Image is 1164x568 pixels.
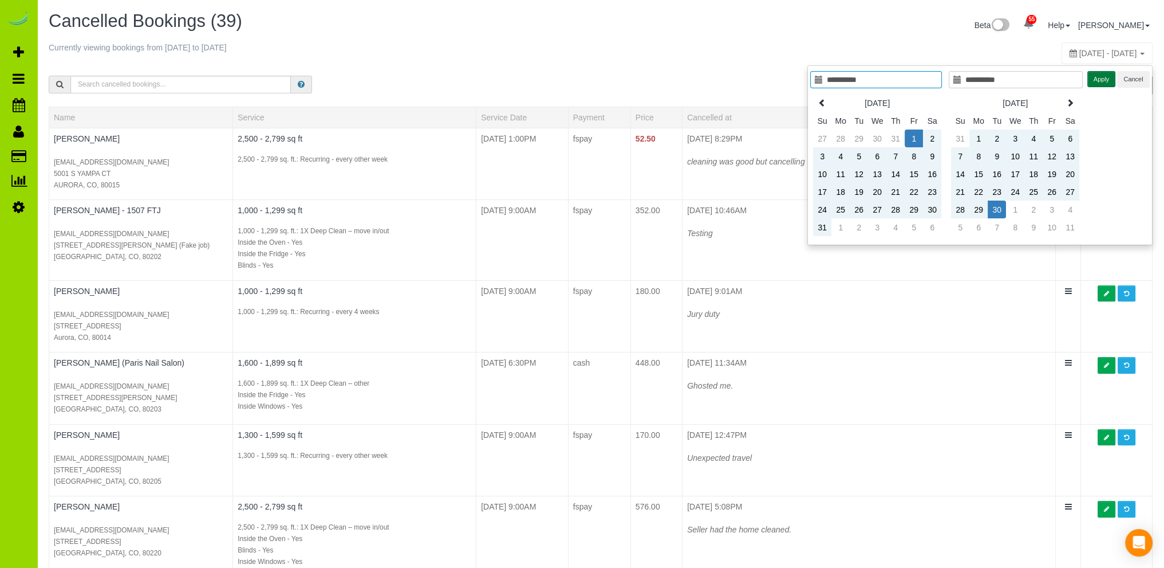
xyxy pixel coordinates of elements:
[951,218,969,236] td: 5
[1024,147,1043,165] td: 11
[1061,165,1079,183] td: 20
[813,147,831,165] td: 3
[1087,71,1116,88] button: Apply
[850,183,868,201] td: 19
[1043,147,1061,165] td: 12
[49,107,233,128] th: Name
[988,183,1006,201] td: 23
[813,201,831,218] td: 24
[54,382,177,413] small: [EMAIL_ADDRESS][DOMAIN_NAME] [STREET_ADDRESS][PERSON_NAME] [GEOGRAPHIC_DATA], CO, 80203
[7,11,30,28] img: Automaid Logo
[1027,15,1036,24] span: 55
[476,128,569,200] td: [DATE] 1:00PM
[969,130,988,147] td: 1
[1006,130,1024,147] td: 3
[923,130,941,147] td: 2
[1024,112,1043,130] th: Th
[630,280,682,352] td: 180.00
[886,112,905,130] th: Th
[630,128,682,200] td: 52.50
[70,76,291,93] input: Search cancelled bookings...
[905,218,923,236] td: 5
[630,352,682,425] td: 448.00
[568,280,630,352] td: fspay
[1043,165,1061,183] td: 19
[1061,183,1079,201] td: 27
[1006,165,1024,183] td: 17
[1006,147,1024,165] td: 10
[1062,42,1153,64] div: You can only view 1 year of bookings
[476,352,569,425] td: [DATE] 6:30PM
[813,218,831,236] td: 31
[868,183,886,201] td: 20
[1078,21,1150,30] a: [PERSON_NAME]
[630,424,682,496] td: 170.00
[969,165,988,183] td: 15
[988,201,1006,218] td: 30
[850,165,868,183] td: 12
[238,402,302,410] small: Inside Windows - Yes
[476,107,569,128] th: Service Date
[1043,218,1061,236] td: 10
[54,526,169,557] small: [EMAIL_ADDRESS][DOMAIN_NAME] [STREET_ADDRESS] [GEOGRAPHIC_DATA], CO, 80220
[831,130,850,147] td: 28
[1061,112,1079,130] th: Sa
[988,218,1006,236] td: 7
[886,165,905,183] td: 14
[905,165,923,183] td: 15
[951,165,969,183] td: 14
[238,523,389,531] small: 2,500 - 2,799 sq. ft.: 1X Deep Clean – move in/out
[54,158,169,189] small: [EMAIL_ADDRESS][DOMAIN_NAME] 5001 S YAMPA CT AURORA, CO, 80015
[238,287,302,296] a: 1,000 - 1,299 sq ft
[951,112,969,130] th: Su
[1048,21,1070,30] a: Help
[969,183,988,201] td: 22
[951,147,969,165] td: 7
[868,130,886,147] td: 30
[923,201,941,218] td: 30
[238,261,273,269] small: Blinds - Yes
[1024,183,1043,201] td: 25
[923,147,941,165] td: 9
[886,147,905,165] td: 7
[568,424,630,496] td: fspay
[1061,130,1079,147] td: 6
[813,130,831,147] td: 27
[568,128,630,200] td: fspay
[54,430,120,440] a: [PERSON_NAME]
[850,112,868,130] th: Tu
[1061,147,1079,165] td: 13
[974,21,1010,30] a: Beta
[831,201,850,218] td: 25
[1043,201,1061,218] td: 3
[831,218,850,236] td: 1
[813,165,831,183] td: 10
[951,183,969,201] td: 21
[813,183,831,201] td: 17
[476,424,569,496] td: [DATE] 9:00AM
[923,112,941,130] th: Sa
[682,424,1056,496] td: [DATE] 12:47PM
[831,183,850,201] td: 18
[923,165,941,183] td: 16
[568,200,630,281] td: fspay
[1061,201,1079,218] td: 4
[1006,201,1024,218] td: 1
[568,107,630,128] th: Payment
[850,130,868,147] td: 29
[813,112,831,130] th: Su
[568,352,630,425] td: cash
[49,11,242,31] span: Cancelled Bookings (39)
[238,227,389,235] small: 1,000 - 1,299 sq. ft.: 1X Deep Clean – move in/out
[886,130,905,147] td: 31
[905,112,923,130] th: Fr
[868,112,886,130] th: We
[233,107,476,128] th: Service
[1043,183,1061,201] td: 26
[988,130,1006,147] td: 2
[868,201,886,218] td: 27
[682,280,1056,352] td: [DATE] 9:01AM
[238,502,302,511] a: 2,500 - 2,799 sq ft
[905,183,923,201] td: 22
[238,250,305,258] small: Inside the Fridge - Yes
